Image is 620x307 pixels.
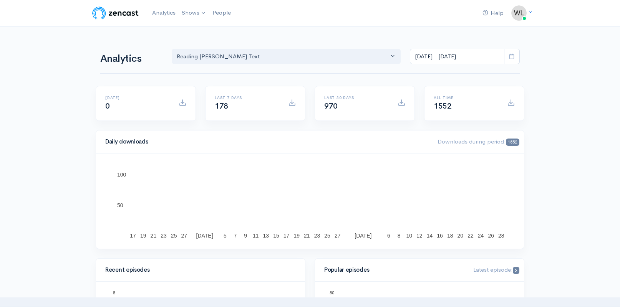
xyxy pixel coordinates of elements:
text: 13 [263,233,269,239]
text: 50 [117,202,123,208]
text: 28 [498,233,504,239]
img: ... [511,5,527,21]
img: ZenCast Logo [91,5,140,21]
h6: Last 7 days [215,96,279,100]
text: 11 [253,233,259,239]
span: 1552 [506,139,519,146]
text: 8 [113,290,115,295]
h6: Last 30 days [324,96,388,100]
svg: A chart. [105,163,515,239]
text: 27 [181,233,187,239]
text: 15 [273,233,279,239]
a: People [209,5,234,21]
text: 17 [130,233,136,239]
text: 16 [437,233,443,239]
h4: Popular episodes [324,267,464,273]
span: 1552 [434,101,451,111]
span: Downloads during period: [438,138,519,145]
text: 23 [161,233,167,239]
text: 14 [427,233,433,239]
text: 10 [406,233,412,239]
h4: Recent episodes [105,267,291,273]
span: 178 [215,101,228,111]
text: 9 [244,233,247,239]
span: 6 [513,267,519,274]
input: analytics date range selector [410,49,504,64]
text: 20 [458,233,464,239]
text: 24 [478,233,484,239]
span: Latest episode: [473,266,519,273]
button: Reading Aristotle's Text [172,49,401,64]
text: 6 [387,233,390,239]
text: 19 [293,233,300,239]
text: 7 [234,233,237,239]
text: 23 [314,233,320,239]
text: 80 [330,290,334,295]
text: 21 [151,233,157,239]
h6: All time [434,96,498,100]
text: 17 [283,233,290,239]
h6: [DATE] [105,96,169,100]
text: 5 [224,233,227,239]
text: [DATE] [355,233,371,239]
text: 18 [447,233,453,239]
text: 26 [488,233,494,239]
a: Analytics [149,5,179,21]
text: Ep. 72 [227,294,239,298]
h1: Analytics [100,53,162,64]
text: 25 [324,233,330,239]
text: 19 [140,233,146,239]
text: 25 [171,233,177,239]
text: 27 [335,233,341,239]
text: 12 [416,233,423,239]
a: Help [479,5,507,21]
h4: Daily downloads [105,139,428,145]
a: Shows [179,5,209,21]
text: 21 [304,233,310,239]
span: 0 [105,101,110,111]
text: [DATE] [196,233,213,239]
text: 8 [398,233,401,239]
text: 22 [467,233,474,239]
text: 100 [117,172,126,178]
span: 970 [324,101,338,111]
div: Reading [PERSON_NAME] Text [177,52,389,61]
